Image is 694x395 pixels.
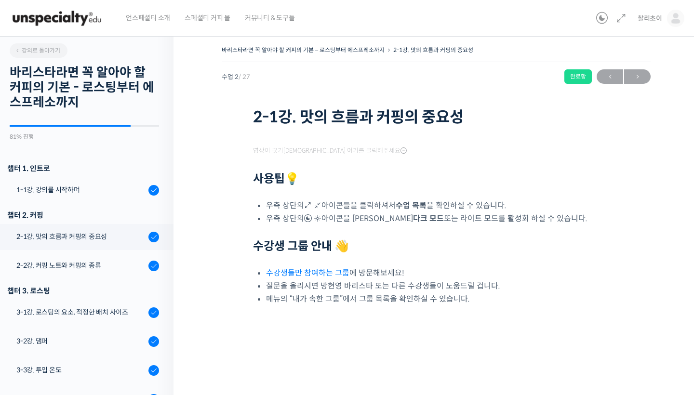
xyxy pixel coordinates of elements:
h2: 바리스타라면 꼭 알아야 할 커피의 기본 - 로스팅부터 에스프레소까지 [10,65,159,110]
a: 다음→ [624,69,651,84]
strong: 사용팁 [253,171,299,186]
div: 3-1강. 로스팅의 요소, 적정한 배치 사이즈 [16,307,146,317]
div: 3-2강. 댐퍼 [16,336,146,346]
a: 수강생들만 참여하는 그룹 [266,268,349,278]
a: 바리스타라면 꼭 알아야 할 커피의 기본 – 로스팅부터 에스프레소까지 [222,46,385,53]
a: 강의로 돌아가기 [10,43,67,58]
li: 에 방문해보세요! [266,266,619,279]
a: 2-1강. 맛의 흐름과 커핑의 중요성 [393,46,473,53]
li: 메뉴의 “내가 속한 그룹”에서 그룹 목록을 확인하실 수 있습니다. [266,292,619,305]
div: 81% 진행 [10,134,159,140]
li: 질문을 올리시면 방현영 바리스타 또는 다른 수강생들이 도움드릴 겁니다. [266,279,619,292]
span: ← [597,70,623,83]
span: 영상이 끊기[DEMOGRAPHIC_DATA] 여기를 클릭해주세요 [253,147,407,155]
li: 우측 상단의 아이콘을 [PERSON_NAME] 또는 라이트 모드를 활성화 하실 수 있습니다. [266,212,619,225]
div: 3-3강. 투입 온도 [16,365,146,375]
div: 챕터 3. 로스팅 [7,284,159,297]
div: 2-2강. 커핑 노트와 커핑의 종류 [16,260,146,271]
span: 강의로 돌아가기 [14,47,60,54]
div: 1-1강. 강의를 시작하며 [16,184,146,195]
h3: 챕터 1. 인트로 [7,162,159,175]
span: 찰리초이 [638,14,662,23]
span: / 27 [239,73,250,81]
h1: 2-1강. 맛의 흐름과 커핑의 중요성 [253,108,619,126]
div: 챕터 2. 커핑 [7,209,159,222]
a: ←이전 [597,69,623,84]
li: 우측 상단의 아이콘들을 클릭하셔서 을 확인하실 수 있습니다. [266,199,619,212]
span: → [624,70,651,83]
strong: 💡 [285,171,299,186]
b: 다크 모드 [413,213,444,224]
strong: 수강생 그룹 안내 👋 [253,239,349,253]
div: 2-1강. 맛의 흐름과 커핑의 중요성 [16,231,146,242]
b: 수업 목록 [396,200,427,211]
div: 완료함 [564,69,592,84]
span: 수업 2 [222,74,250,80]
